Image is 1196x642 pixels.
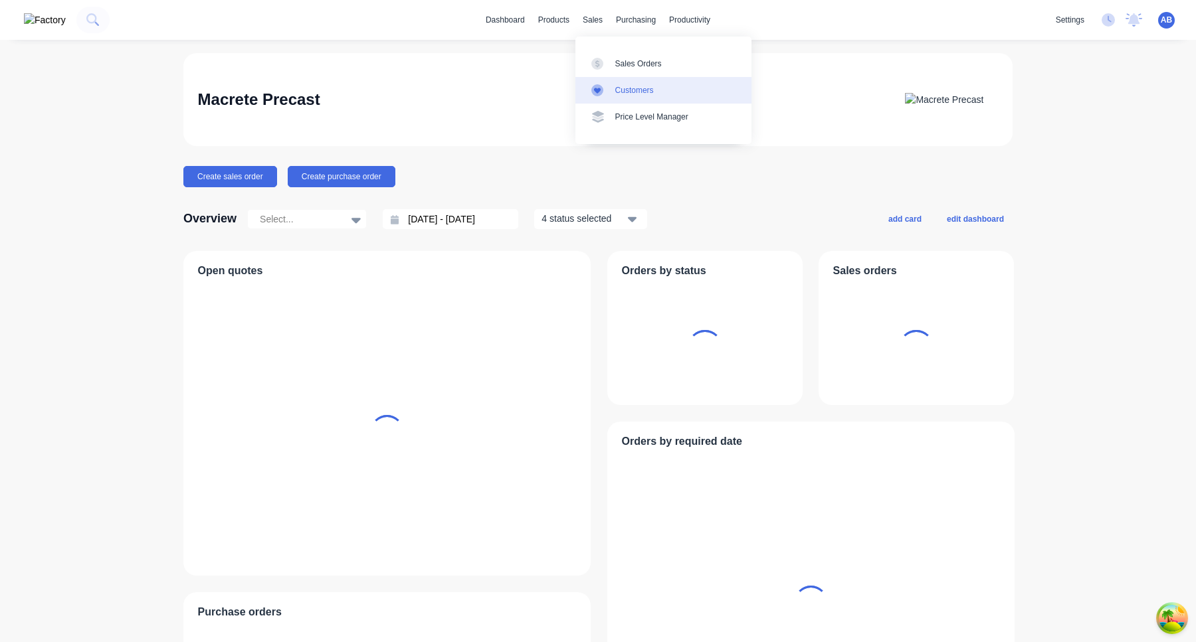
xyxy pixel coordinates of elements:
a: Customers [575,77,751,104]
span: AB [1161,14,1172,26]
button: edit dashboard [938,210,1013,227]
span: Sales orders [833,263,897,279]
div: Overview [183,206,237,232]
button: 4 status selected [534,209,647,229]
div: Macrete Precast [198,86,320,113]
div: sales [576,10,609,30]
img: Factory [24,13,66,27]
div: products [532,10,576,30]
img: Macrete Precast [905,93,983,107]
button: add card [880,210,930,227]
button: Open Tanstack query devtools [1159,605,1185,631]
div: Customers [615,84,654,96]
button: Create sales order [183,166,277,187]
span: Open quotes [198,263,263,279]
div: Sales Orders [615,58,662,70]
span: Purchase orders [198,604,282,620]
div: settings [1049,10,1091,30]
button: Create purchase order [288,166,395,187]
div: Price Level Manager [615,111,688,123]
div: 4 status selected [542,212,625,226]
a: dashboard [479,10,532,30]
div: purchasing [609,10,662,30]
span: Orders by required date [622,434,742,449]
span: Orders by status [622,263,706,279]
a: Price Level Manager [575,104,751,130]
a: Sales Orders [575,50,751,76]
div: productivity [662,10,717,30]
